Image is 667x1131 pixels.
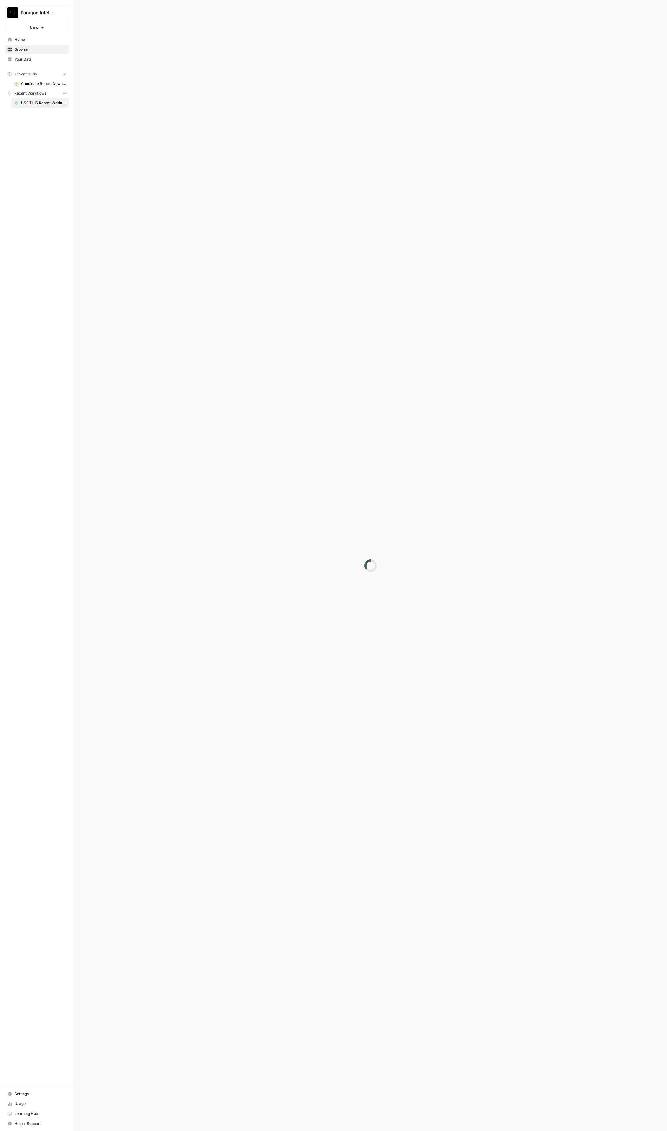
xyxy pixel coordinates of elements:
span: Learning Hub [15,1111,66,1116]
span: Home [15,37,66,42]
button: Workspace: Paragon Intel - Bill / Ty / Colby R&D [5,5,69,20]
span: Candidate Report Download Sheet [21,81,66,87]
a: Candidate Report Download Sheet [11,79,69,89]
a: USE THIS Report Writing Workflow - v2 Gemini One Analysis [11,98,69,108]
a: Usage [5,1099,69,1109]
a: Your Data [5,54,69,64]
span: Settings [15,1091,66,1097]
a: Home [5,35,69,45]
span: Help + Support [15,1121,66,1126]
span: Recent Workflows [14,91,46,96]
button: Recent Grids [5,70,69,79]
span: Usage [15,1101,66,1107]
span: Paragon Intel - Bill / Ty / [PERSON_NAME] R&D [21,10,58,16]
span: Browse [15,47,66,52]
a: Browse [5,45,69,54]
a: Settings [5,1089,69,1099]
span: Your Data [15,57,66,62]
span: Recent Grids [14,71,37,77]
button: Help + Support [5,1119,69,1129]
img: Paragon Intel - Bill / Ty / Colby R&D Logo [7,7,18,18]
span: New [30,24,39,31]
button: Recent Workflows [5,89,69,98]
button: New [5,23,69,32]
span: USE THIS Report Writing Workflow - v2 Gemini One Analysis [21,100,66,106]
a: Learning Hub [5,1109,69,1119]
